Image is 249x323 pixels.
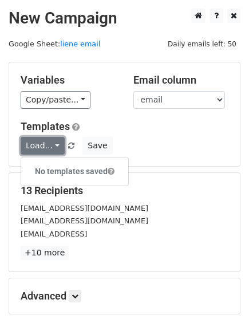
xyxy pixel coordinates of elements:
[21,184,228,197] h5: 13 Recipients
[133,74,229,86] h5: Email column
[192,268,249,323] iframe: Chat Widget
[21,246,69,260] a: +10 more
[21,216,148,225] small: [EMAIL_ADDRESS][DOMAIN_NAME]
[21,91,90,109] a: Copy/paste...
[9,40,100,48] small: Google Sheet:
[21,120,70,132] a: Templates
[82,137,112,155] button: Save
[9,9,240,28] h2: New Campaign
[164,40,240,48] a: Daily emails left: 50
[60,40,100,48] a: liene email
[192,268,249,323] div: 聊天小组件
[21,162,128,181] h6: No templates saved
[21,74,116,86] h5: Variables
[21,230,87,238] small: [EMAIL_ADDRESS]
[164,38,240,50] span: Daily emails left: 50
[21,137,65,155] a: Load...
[21,290,228,302] h5: Advanced
[21,204,148,212] small: [EMAIL_ADDRESS][DOMAIN_NAME]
